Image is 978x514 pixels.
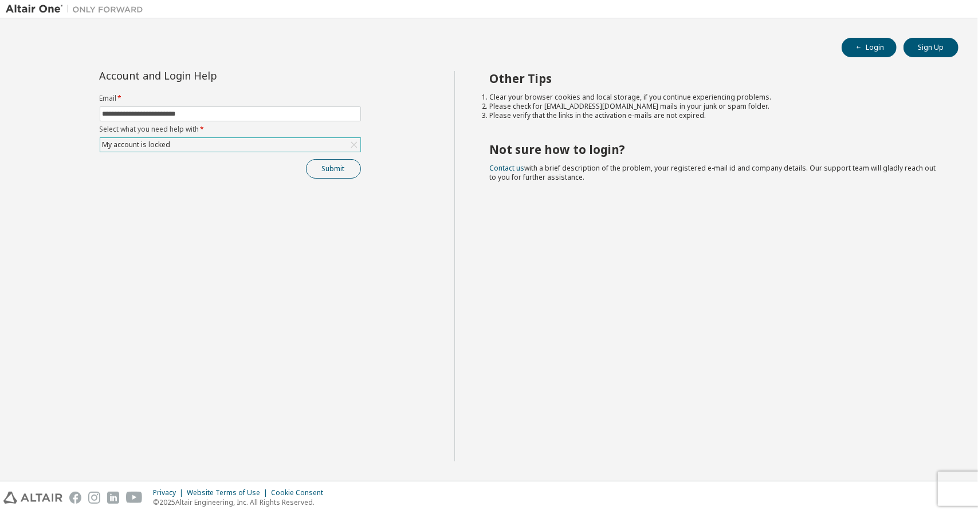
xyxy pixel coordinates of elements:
[69,492,81,504] img: facebook.svg
[153,488,187,497] div: Privacy
[489,71,938,86] h2: Other Tips
[306,159,361,179] button: Submit
[187,488,271,497] div: Website Terms of Use
[489,163,936,182] span: with a brief description of the problem, your registered e-mail id and company details. Our suppo...
[88,492,100,504] img: instagram.svg
[126,492,143,504] img: youtube.svg
[904,38,959,57] button: Sign Up
[842,38,897,57] button: Login
[153,497,330,507] p: © 2025 Altair Engineering, Inc. All Rights Reserved.
[100,125,361,134] label: Select what you need help with
[6,3,149,15] img: Altair One
[489,163,524,173] a: Contact us
[100,138,360,152] div: My account is locked
[489,142,938,157] h2: Not sure how to login?
[100,71,309,80] div: Account and Login Help
[107,492,119,504] img: linkedin.svg
[489,111,938,120] li: Please verify that the links in the activation e-mails are not expired.
[489,102,938,111] li: Please check for [EMAIL_ADDRESS][DOMAIN_NAME] mails in your junk or spam folder.
[489,93,938,102] li: Clear your browser cookies and local storage, if you continue experiencing problems.
[3,492,62,504] img: altair_logo.svg
[101,139,172,151] div: My account is locked
[100,94,361,103] label: Email
[271,488,330,497] div: Cookie Consent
